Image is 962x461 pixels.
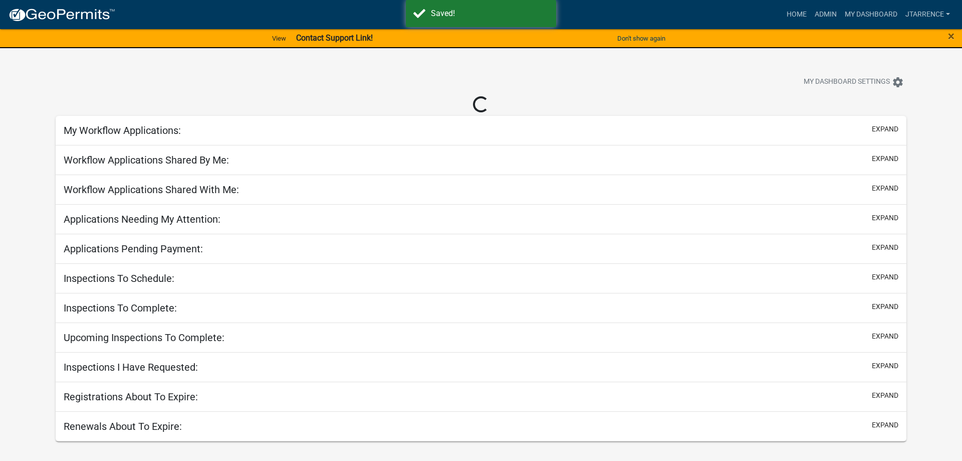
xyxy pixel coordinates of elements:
[872,183,898,194] button: expand
[64,243,203,255] h5: Applications Pending Payment:
[64,154,229,166] h5: Workflow Applications Shared By Me:
[872,331,898,342] button: expand
[804,76,890,88] span: My Dashboard Settings
[872,420,898,430] button: expand
[431,8,549,20] div: Saved!
[872,390,898,401] button: expand
[64,302,177,314] h5: Inspections To Complete:
[64,420,182,432] h5: Renewals About To Expire:
[64,391,198,403] h5: Registrations About To Expire:
[64,272,174,284] h5: Inspections To Schedule:
[841,5,901,24] a: My Dashboard
[783,5,811,24] a: Home
[64,124,181,136] h5: My Workflow Applications:
[948,30,954,42] button: Close
[872,242,898,253] button: expand
[64,332,224,344] h5: Upcoming Inspections To Complete:
[64,184,239,196] h5: Workflow Applications Shared With Me:
[872,301,898,312] button: expand
[296,33,373,43] strong: Contact Support Link!
[892,76,904,88] i: settings
[64,213,220,225] h5: Applications Needing My Attention:
[64,361,198,373] h5: Inspections I Have Requested:
[268,30,290,47] a: View
[872,153,898,164] button: expand
[872,213,898,223] button: expand
[901,5,954,24] a: jtarrence
[796,72,912,92] button: My Dashboard Settingssettings
[613,30,669,47] button: Don't show again
[811,5,841,24] a: Admin
[872,361,898,371] button: expand
[948,29,954,43] span: ×
[872,272,898,282] button: expand
[872,124,898,134] button: expand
